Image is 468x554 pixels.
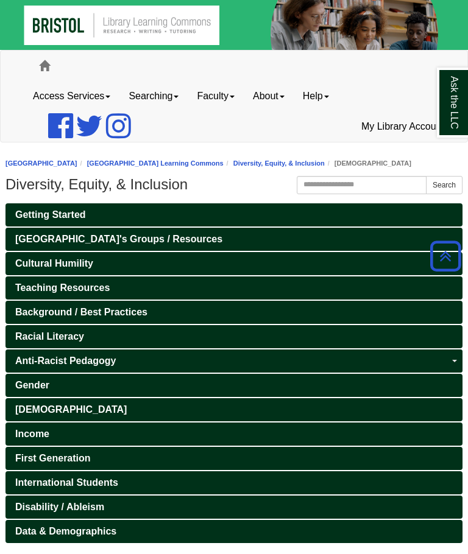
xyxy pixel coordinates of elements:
div: Guide Pages [5,203,463,543]
a: Searching [119,81,188,111]
h1: Diversity, Equity, & Inclusion [5,176,463,193]
span: Cultural Humility [15,258,93,268]
a: Diversity, Equity, & Inclusion [233,160,325,167]
span: First Generation [15,453,91,463]
span: [DEMOGRAPHIC_DATA] [15,404,127,415]
a: [GEOGRAPHIC_DATA] [5,160,77,167]
a: Cultural Humility [5,252,463,275]
button: Search [426,176,463,194]
a: Back to Top [426,248,465,264]
a: Background / Best Practices [5,301,463,324]
a: Gender [5,374,463,397]
span: Income [15,429,49,439]
span: Disability / Ableism [15,502,104,512]
li: [DEMOGRAPHIC_DATA] [325,158,411,169]
a: [GEOGRAPHIC_DATA]'s Groups / Resources [5,228,463,251]
a: First Generation [5,447,463,470]
a: Data & Demographics [5,520,463,543]
a: International Students [5,471,463,494]
a: Teaching Resources [5,276,463,300]
span: International Students [15,477,118,488]
a: Disability / Ableism [5,496,463,519]
span: [GEOGRAPHIC_DATA]'s Groups / Resources [15,234,222,244]
a: Income [5,423,463,446]
a: Getting Started [5,203,463,226]
span: Getting Started [15,209,86,220]
a: Access Services [24,81,119,111]
span: Teaching Resources [15,282,110,293]
a: About [244,81,294,111]
a: Anti-Racist Pedagogy [5,349,463,373]
nav: breadcrumb [5,158,463,169]
a: [DEMOGRAPHIC_DATA] [5,398,463,421]
a: Racial Literacy [5,325,463,348]
span: Background / Best Practices [15,307,147,317]
a: [GEOGRAPHIC_DATA] Learning Commons [87,160,224,167]
span: Data & Demographics [15,526,116,536]
span: Racial Literacy [15,331,84,342]
span: Anti-Racist Pedagogy [15,356,116,366]
a: My Library Account [352,111,453,142]
a: Faculty [188,81,244,111]
a: Help [294,81,338,111]
span: Gender [15,380,49,390]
